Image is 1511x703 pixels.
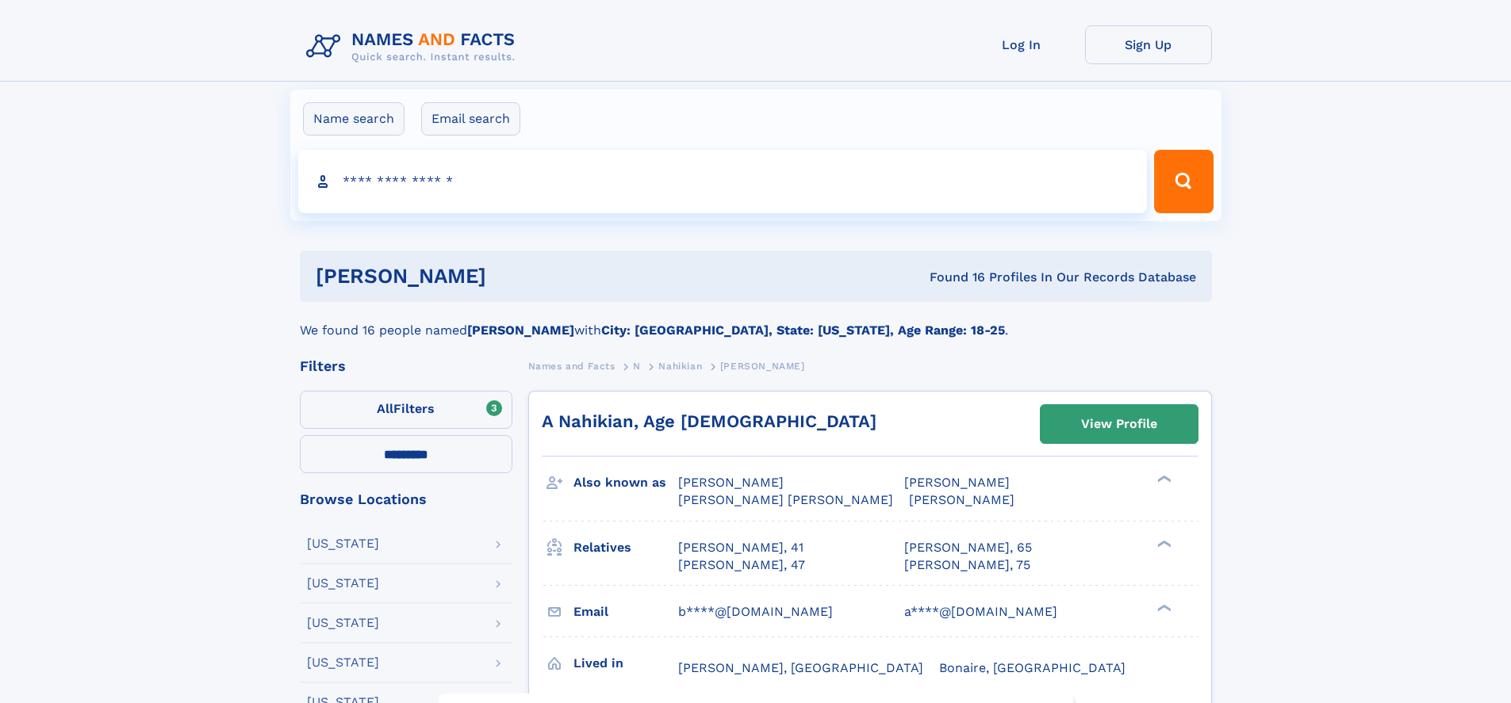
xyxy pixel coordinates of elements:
label: Filters [300,391,512,429]
span: Nahikian [658,361,702,372]
a: Names and Facts [528,356,616,376]
div: ❯ [1153,538,1172,548]
span: [PERSON_NAME] [720,361,805,372]
span: N [633,361,641,372]
a: Sign Up [1085,25,1212,64]
a: [PERSON_NAME], 47 [678,556,805,574]
span: Bonaire, [GEOGRAPHIC_DATA] [939,660,1126,675]
a: Log In [958,25,1085,64]
h3: Email [573,598,678,625]
div: [US_STATE] [307,617,379,629]
a: N [633,356,641,376]
span: [PERSON_NAME] [909,492,1014,507]
a: [PERSON_NAME], 41 [678,539,803,556]
img: Logo Names and Facts [300,25,528,68]
div: [US_STATE] [307,577,379,590]
h3: Relatives [573,534,678,561]
div: Filters [300,359,512,373]
h3: Also known as [573,469,678,496]
a: [PERSON_NAME], 75 [904,556,1030,574]
label: Email search [421,102,520,136]
span: [PERSON_NAME] [904,475,1010,490]
div: [US_STATE] [307,537,379,550]
a: View Profile [1041,405,1198,443]
a: A Nahikian, Age [DEMOGRAPHIC_DATA] [542,411,876,431]
span: [PERSON_NAME] [PERSON_NAME] [678,492,893,507]
h1: [PERSON_NAME] [316,266,708,286]
div: View Profile [1081,406,1157,442]
input: search input [298,150,1148,213]
b: [PERSON_NAME] [467,323,574,338]
a: [PERSON_NAME], 65 [904,539,1032,556]
h3: Lived in [573,650,678,677]
div: ❯ [1153,474,1172,484]
div: We found 16 people named with . [300,302,1212,340]
button: Search Button [1154,150,1213,213]
label: Name search [303,102,405,136]
span: [PERSON_NAME] [678,475,784,490]
span: [PERSON_NAME], [GEOGRAPHIC_DATA] [678,660,923,675]
div: ❯ [1153,602,1172,613]
a: Nahikian [658,356,702,376]
div: Browse Locations [300,492,512,506]
span: All [377,401,393,416]
div: [US_STATE] [307,656,379,669]
b: City: [GEOGRAPHIC_DATA], State: [US_STATE], Age Range: 18-25 [601,323,1005,338]
div: Found 16 Profiles In Our Records Database [708,269,1196,286]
